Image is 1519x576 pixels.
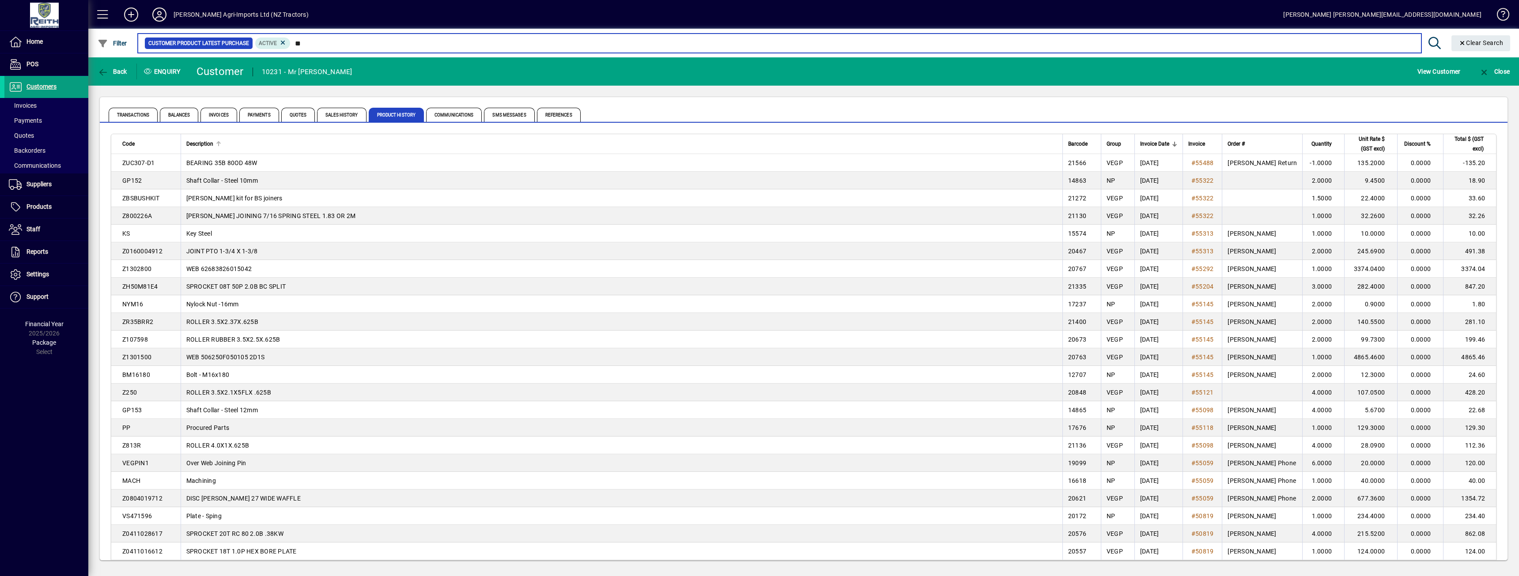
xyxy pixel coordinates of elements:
[262,65,352,79] div: 10231 - Mr [PERSON_NAME]
[1188,176,1217,185] a: #55322
[1140,139,1177,149] div: Invoice Date
[1107,336,1123,343] span: VEGP
[369,108,424,122] span: Product History
[1068,195,1086,202] span: 21272
[186,336,280,343] span: ROLLER RUBBER 3.5X2.5X.625B
[1134,172,1183,189] td: [DATE]
[122,283,158,290] span: ZH50M81E4
[1443,207,1496,225] td: 32.26
[1443,313,1496,331] td: 281.10
[1188,229,1217,238] a: #55313
[186,318,258,325] span: ROLLER 3.5X2.37X.625B
[1068,371,1086,378] span: 12707
[1188,299,1217,309] a: #55145
[1195,301,1213,308] span: 55145
[1191,407,1195,414] span: #
[1191,371,1195,378] span: #
[1188,388,1217,397] a: #55121
[1344,278,1397,295] td: 282.4000
[1344,260,1397,278] td: 3374.0400
[1191,442,1195,449] span: #
[88,64,137,79] app-page-header-button: Back
[9,117,42,124] span: Payments
[1443,295,1496,313] td: 1.80
[1195,389,1213,396] span: 55121
[98,40,127,47] span: Filter
[1188,511,1217,521] a: #50819
[1397,189,1443,207] td: 0.0000
[186,248,258,255] span: JOINT PTO 1-3/4 X 1-3/8
[1222,348,1302,366] td: [PERSON_NAME]
[1283,8,1481,22] div: [PERSON_NAME] [PERSON_NAME][EMAIL_ADDRESS][DOMAIN_NAME]
[1443,260,1496,278] td: 3374.04
[1344,384,1397,401] td: 107.0500
[174,8,309,22] div: [PERSON_NAME] Agri-Imports Ltd (NZ Tractors)
[1134,401,1183,419] td: [DATE]
[186,195,283,202] span: [PERSON_NAME] kit for BS joiners
[4,53,88,75] a: POS
[1302,384,1344,401] td: 4.0000
[1195,336,1213,343] span: 55145
[281,108,315,122] span: Quotes
[1134,278,1183,295] td: [DATE]
[317,108,366,122] span: Sales History
[1068,159,1086,166] span: 21566
[1344,242,1397,260] td: 245.6900
[1443,189,1496,207] td: 33.60
[1397,207,1443,225] td: 0.0000
[1195,195,1213,202] span: 55322
[1068,336,1086,343] span: 20673
[1068,389,1086,396] span: 20848
[186,139,213,149] span: Description
[1397,278,1443,295] td: 0.0000
[1191,212,1195,219] span: #
[122,265,151,272] span: Z1302800
[1443,172,1496,189] td: 18.90
[1404,139,1431,149] span: Discount %
[122,230,130,237] span: KS
[1222,401,1302,419] td: [PERSON_NAME]
[239,108,279,122] span: Payments
[1222,260,1302,278] td: [PERSON_NAME]
[1302,401,1344,419] td: 4.0000
[1191,159,1195,166] span: #
[1443,154,1496,172] td: -135.20
[1188,282,1217,291] a: #55204
[1191,283,1195,290] span: #
[1195,159,1213,166] span: 55488
[1191,265,1195,272] span: #
[1195,230,1213,237] span: 55313
[1397,260,1443,278] td: 0.0000
[1443,242,1496,260] td: 491.38
[1188,476,1217,486] a: #55059
[1302,172,1344,189] td: 2.0000
[1443,366,1496,384] td: 24.60
[9,132,34,139] span: Quotes
[1302,366,1344,384] td: 2.0000
[1140,139,1169,149] span: Invoice Date
[1195,512,1213,520] span: 50819
[122,371,150,378] span: BM16180
[1191,495,1195,502] span: #
[1222,295,1302,313] td: [PERSON_NAME]
[1195,318,1213,325] span: 55145
[1477,64,1512,79] button: Close
[1195,407,1213,414] span: 55098
[484,108,534,122] span: SMS Messages
[1188,423,1217,433] a: #55118
[26,38,43,45] span: Home
[1107,265,1123,272] span: VEGP
[1479,68,1510,75] span: Close
[122,336,148,343] span: Z107598
[32,339,56,346] span: Package
[1191,424,1195,431] span: #
[4,31,88,53] a: Home
[1443,348,1496,366] td: 4865.46
[122,212,152,219] span: Z800226A
[137,64,190,79] div: Enquiry
[9,147,45,154] span: Backorders
[1228,139,1245,149] span: Order #
[1344,225,1397,242] td: 10.0000
[1195,530,1213,537] span: 50819
[1188,193,1217,203] a: #55322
